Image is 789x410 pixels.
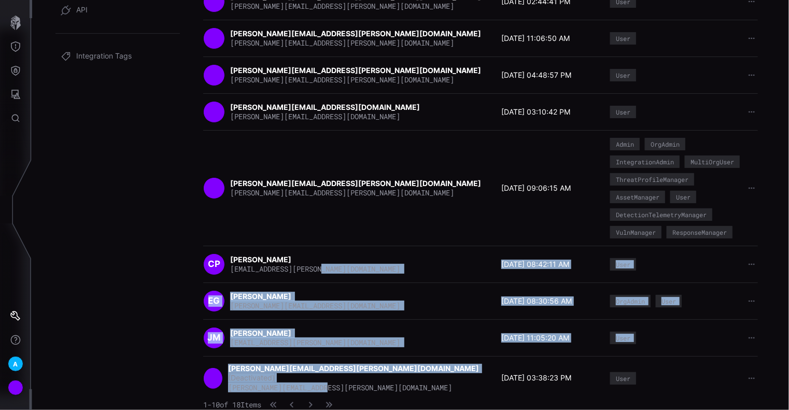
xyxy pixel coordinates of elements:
[230,29,483,38] strong: [PERSON_NAME][EMAIL_ADDRESS][PERSON_NAME][DOMAIN_NAME]
[230,292,293,301] strong: [PERSON_NAME]
[13,359,18,370] span: A
[501,333,569,343] time: [DATE] 11:05:20 AM
[230,38,454,48] span: [PERSON_NAME][EMAIL_ADDRESS][PERSON_NAME][DOMAIN_NAME]
[691,159,734,165] div: MultiOrgUser
[208,295,220,307] span: EG
[661,298,676,304] div: User
[230,264,400,274] span: [EMAIL_ADDRESS][PERSON_NAME][DOMAIN_NAME]
[616,194,659,200] div: AssetManager
[501,183,571,193] time: [DATE] 09:06:15 AM
[616,335,630,341] div: User
[651,141,680,147] div: OrgAdmin
[616,211,707,218] div: DetectionTelemetryManager
[501,34,570,43] time: [DATE] 11:06:50 AM
[616,261,630,267] div: User
[266,400,280,410] button: First Page
[228,383,452,392] span: [PERSON_NAME][EMAIL_ADDRESS][PERSON_NAME][DOMAIN_NAME]
[230,337,400,347] span: [EMAIL_ADDRESS][PERSON_NAME][DOMAIN_NAME]
[230,188,454,197] span: [PERSON_NAME][EMAIL_ADDRESS][PERSON_NAME][DOMAIN_NAME]
[501,70,571,80] time: [DATE] 04:48:57 PM
[304,400,317,410] button: Next Page
[616,141,634,147] div: Admin
[616,35,630,41] div: User
[501,260,569,269] time: [DATE] 08:42:11 AM
[230,329,293,337] strong: [PERSON_NAME]
[672,229,727,235] div: ResponseManager
[616,109,630,115] div: User
[230,255,293,264] strong: [PERSON_NAME]
[228,364,481,373] strong: [PERSON_NAME][EMAIL_ADDRESS][PERSON_NAME][DOMAIN_NAME]
[230,75,454,84] span: [PERSON_NAME][EMAIL_ADDRESS][PERSON_NAME][DOMAIN_NAME]
[230,66,483,75] strong: [PERSON_NAME][EMAIL_ADDRESS][PERSON_NAME][DOMAIN_NAME]
[208,259,220,270] span: CP
[230,301,400,310] span: [PERSON_NAME][EMAIL_ADDRESS][DOMAIN_NAME]
[1,352,31,376] button: A
[616,229,656,235] div: VulnManager
[230,111,400,121] span: [PERSON_NAME][EMAIL_ADDRESS][DOMAIN_NAME]
[616,375,630,381] div: User
[501,296,572,306] time: [DATE] 08:30:56 AM
[230,103,421,111] strong: [PERSON_NAME][EMAIL_ADDRESS][DOMAIN_NAME]
[676,194,691,200] div: User
[616,72,630,78] div: User
[55,46,180,67] a: Integration Tags
[230,1,454,11] span: [PERSON_NAME][EMAIL_ADDRESS][PERSON_NAME][DOMAIN_NAME]
[285,400,299,410] button: Previous Page
[322,400,336,410] button: Last Page
[230,179,483,188] strong: [PERSON_NAME][EMAIL_ADDRESS][PERSON_NAME][DOMAIN_NAME]
[76,5,88,16] span: API
[616,298,645,304] div: OrgAdmin
[203,400,261,409] span: 1 - 10 of 18 Items
[501,107,570,117] time: [DATE] 03:10:42 PM
[76,51,132,62] span: Integration Tags
[616,159,674,165] div: IntegrationAdmin
[228,373,275,382] span: (Deactivated)
[616,176,688,182] div: ThreatProfileManager
[501,373,571,383] time: [DATE] 03:38:23 PM
[208,332,221,344] span: JM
